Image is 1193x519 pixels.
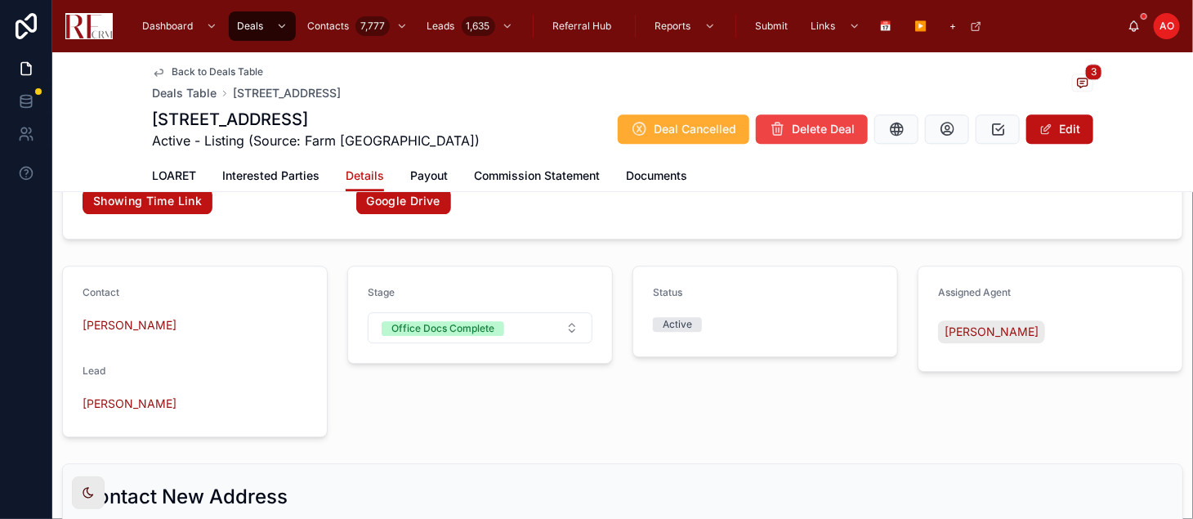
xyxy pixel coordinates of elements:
[950,20,957,33] span: +
[346,161,384,192] a: Details
[1072,74,1093,94] button: 3
[368,286,395,298] span: Stage
[811,20,836,33] span: Links
[545,11,623,41] a: Referral Hub
[355,16,390,36] div: 7,777
[462,16,495,36] div: 1,635
[152,85,217,101] a: Deals Table
[653,286,682,298] span: Status
[1159,20,1174,33] span: AO
[474,161,600,194] a: Commission Statement
[626,168,687,184] span: Documents
[474,168,600,184] span: Commission Statement
[410,161,448,194] a: Payout
[663,317,692,332] div: Active
[356,188,451,214] a: Google Drive
[915,20,927,33] span: ▶️
[233,85,341,101] a: [STREET_ADDRESS]
[172,65,263,78] span: Back to Deals Table
[152,161,196,194] a: LOARET
[945,324,1039,340] span: [PERSON_NAME]
[1026,114,1093,144] button: Edit
[872,11,904,41] a: 📅
[655,20,691,33] span: Reports
[938,286,1011,298] span: Assigned Agent
[83,317,176,333] a: [PERSON_NAME]
[410,168,448,184] span: Payout
[907,11,939,41] a: ▶️
[748,11,800,41] a: Submit
[222,168,319,184] span: Interested Parties
[83,188,212,214] a: Showing Time Link
[626,161,687,194] a: Documents
[307,20,349,33] span: Contacts
[938,320,1045,343] a: [PERSON_NAME]
[553,20,612,33] span: Referral Hub
[299,11,416,41] a: Contacts7,777
[391,321,494,336] div: Office Docs Complete
[222,161,319,194] a: Interested Parties
[142,20,193,33] span: Dashboard
[152,108,480,131] h1: [STREET_ADDRESS]
[83,286,119,298] span: Contact
[419,11,521,41] a: Leads1,635
[654,121,736,137] span: Deal Cancelled
[647,11,724,41] a: Reports
[1085,64,1102,80] span: 3
[229,11,296,41] a: Deals
[346,168,384,184] span: Details
[880,20,892,33] span: 📅
[65,13,113,39] img: App logo
[237,20,263,33] span: Deals
[942,11,990,41] a: +
[368,312,592,343] button: Select Button
[792,121,855,137] span: Delete Deal
[152,168,196,184] span: LOARET
[126,8,1128,44] div: scrollable content
[152,65,263,78] a: Back to Deals Table
[756,114,868,144] button: Delete Deal
[618,114,749,144] button: Deal Cancelled
[756,20,789,33] span: Submit
[427,20,455,33] span: Leads
[152,131,480,150] span: Active - Listing (Source: Farm [GEOGRAPHIC_DATA])
[803,11,869,41] a: Links
[134,11,226,41] a: Dashboard
[83,396,176,412] a: [PERSON_NAME]
[83,365,105,377] span: Lead
[83,484,288,510] h2: Contact New Address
